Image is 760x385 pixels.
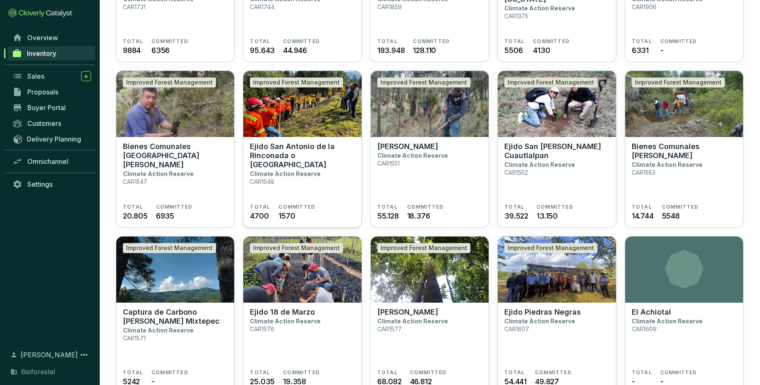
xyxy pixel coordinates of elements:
p: Climate Action Reserve [123,327,194,334]
p: CAR1744 [250,3,274,10]
p: CAR1571 [123,334,146,342]
span: 18.376 [407,210,430,221]
img: Ejido Piedras Negras [498,236,616,303]
span: TOTAL [123,369,143,376]
a: Overview [8,31,95,45]
span: TOTAL [123,38,143,45]
span: 9884 [123,45,141,56]
span: COMMITTED [660,369,697,376]
p: Climate Action Reserve [123,170,194,177]
div: Improved Forest Management [504,77,597,87]
img: Ejido San Martín Cuautlalpan [498,71,616,137]
a: Omnichannel [8,154,95,168]
span: Inventory [27,49,56,58]
a: Proposals [8,85,95,99]
span: TOTAL [377,38,398,45]
a: Settings [8,177,95,191]
span: COMMITTED [413,38,450,45]
p: Climate Action Reserve [250,170,321,177]
img: Captura de Carbono Forestal Asunción Mixtepec [116,236,234,303]
span: 4700 [250,210,269,221]
span: Settings [27,180,53,188]
span: 14.744 [632,210,654,221]
div: Improved Forest Management [123,77,216,87]
p: Climate Action Reserve [504,318,575,325]
img: Ejido 18 de Marzo [243,236,361,303]
p: Bienes Comunales [GEOGRAPHIC_DATA][PERSON_NAME] [123,142,228,169]
span: TOTAL [377,204,398,210]
div: Improved Forest Management [250,243,343,253]
p: Ejido San [PERSON_NAME] Cuautlalpan [504,142,609,160]
span: TOTAL [632,369,652,376]
div: Improved Forest Management [250,77,343,87]
p: CAR1552 [504,169,528,176]
span: Overview [27,34,58,42]
span: 1570 [278,210,295,221]
span: COMMITTED [151,38,188,45]
span: 44.946 [283,45,307,56]
span: COMMITTED [156,204,193,210]
p: Climate Action Reserve [632,161,702,168]
span: Sales [27,72,44,80]
a: Ejido San Antonio de la Rinconada o Tlaltecahuacan Improved Forest ManagementEjido San Antonio de... [243,70,362,228]
p: CAR1576 [250,325,274,332]
div: Improved Forest Management [632,77,725,87]
a: Inventory [8,46,95,60]
p: [PERSON_NAME] [377,308,438,317]
span: TOTAL [632,204,652,210]
p: Climate Action Reserve [504,161,575,168]
img: Ejido Chunhuhub [371,236,489,303]
p: El Achiotal [632,308,671,317]
p: CAR1607 [504,325,529,332]
span: Delivery Planning [27,135,81,143]
p: CAR1859 [377,3,402,10]
p: CAR1375 [504,12,528,19]
span: 4130 [533,45,550,56]
p: CAR1548 [250,178,274,185]
span: 6356 [151,45,170,56]
p: CAR1731 [123,3,146,10]
span: TOTAL [250,38,270,45]
span: 5506 [504,45,523,56]
img: Ejido San Antonio de la Rinconada o Tlaltecahuacan [243,71,361,137]
span: COMMITTED [537,204,573,210]
p: CAR1906 [632,3,657,10]
p: Bienes Comunales [PERSON_NAME] [632,142,736,160]
span: TOTAL [250,369,270,376]
span: Omnichannel [27,157,68,166]
img: Ejido Tlalmanalco [371,71,489,137]
span: COMMITTED [662,204,698,210]
span: 5548 [662,210,679,221]
a: Delivery Planning [8,132,95,146]
span: Bioforestal [21,367,55,377]
span: COMMITTED [660,38,697,45]
a: Bienes Comunales Santiago CuautencoImproved Forest ManagementBienes Comunales [PERSON_NAME]Climat... [625,70,743,228]
span: Buyer Portal [27,103,66,112]
a: Bienes Comunales San Pedro EcatzingoImproved Forest ManagementBienes Comunales [GEOGRAPHIC_DATA][... [116,70,235,228]
span: 55.128 [377,210,399,221]
span: TOTAL [123,204,143,210]
div: Improved Forest Management [123,243,216,253]
span: COMMITTED [410,369,447,376]
div: Improved Forest Management [377,243,470,253]
span: TOTAL [504,38,525,45]
p: Climate Action Reserve [632,318,702,325]
p: Ejido San Antonio de la Rinconada o [GEOGRAPHIC_DATA] [250,142,355,169]
span: TOTAL [632,38,652,45]
a: Ejido TlalmanalcoImproved Forest Management[PERSON_NAME]Climate Action ReserveCAR1551TOTAL55.128C... [370,70,489,228]
span: 39.522 [504,210,528,221]
span: 95.643 [250,45,275,56]
a: Buyer Portal [8,101,95,115]
span: 20.805 [123,210,148,221]
span: COMMITTED [283,369,320,376]
span: 6331 [632,45,649,56]
img: Bienes Comunales San Pedro Ecatzingo [116,71,234,137]
span: TOTAL [504,204,525,210]
img: Bienes Comunales Santiago Cuautenco [625,71,743,137]
p: CAR1547 [123,178,147,185]
span: 6935 [156,210,174,221]
span: 128.110 [413,45,436,56]
span: COMMITTED [533,38,570,45]
div: Improved Forest Management [377,77,470,87]
a: Ejido San Martín CuautlalpanImproved Forest ManagementEjido San [PERSON_NAME] CuautlalpanClimate ... [497,70,616,228]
